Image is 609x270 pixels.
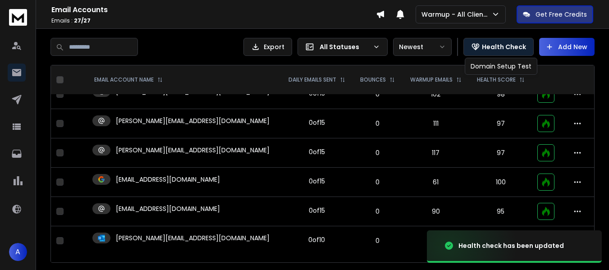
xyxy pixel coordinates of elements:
[51,17,376,24] p: Emails :
[403,109,469,138] td: 111
[539,38,595,56] button: Add New
[360,76,386,83] p: BOUNCES
[309,147,325,156] div: 0 of 15
[358,60,397,69] p: 0
[421,10,491,19] p: Warmup - All Clients
[410,76,453,83] p: WARMUP EMAILS
[9,243,27,261] button: A
[403,50,469,80] td: 104
[309,177,325,186] div: 0 of 15
[403,226,469,256] td: 65
[309,206,325,215] div: 0 of 15
[9,9,27,26] img: logo
[469,168,532,197] td: 100
[320,42,369,51] p: All Statuses
[482,42,526,51] p: Health Check
[116,116,270,125] p: [PERSON_NAME][EMAIL_ADDRESS][DOMAIN_NAME]
[309,118,325,127] div: 0 of 15
[403,138,469,168] td: 117
[116,175,220,184] p: [EMAIL_ADDRESS][DOMAIN_NAME]
[463,38,534,56] button: Health Check
[243,38,292,56] button: Export
[358,178,397,187] p: 0
[517,5,593,23] button: Get Free Credits
[458,241,564,250] div: Health check has been updated
[469,138,532,168] td: 97
[116,204,220,213] p: [EMAIL_ADDRESS][DOMAIN_NAME]
[393,38,452,56] button: Newest
[403,168,469,197] td: 61
[358,119,397,128] p: 0
[51,5,376,15] h1: Email Accounts
[403,197,469,226] td: 90
[116,146,270,155] p: [PERSON_NAME][EMAIL_ADDRESS][DOMAIN_NAME]
[469,109,532,138] td: 97
[469,197,532,226] td: 95
[536,10,587,19] p: Get Free Credits
[94,76,163,83] div: EMAIL ACCOUNT NAME
[477,76,516,83] p: HEALTH SCORE
[358,236,397,245] p: 0
[308,235,325,244] div: 0 of 10
[116,233,270,243] p: [PERSON_NAME][EMAIL_ADDRESS][DOMAIN_NAME]
[358,148,397,157] p: 0
[288,76,336,83] p: DAILY EMAILS SENT
[358,207,397,216] p: 0
[465,58,537,75] div: Domain Setup Test
[74,17,91,24] span: 27 / 27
